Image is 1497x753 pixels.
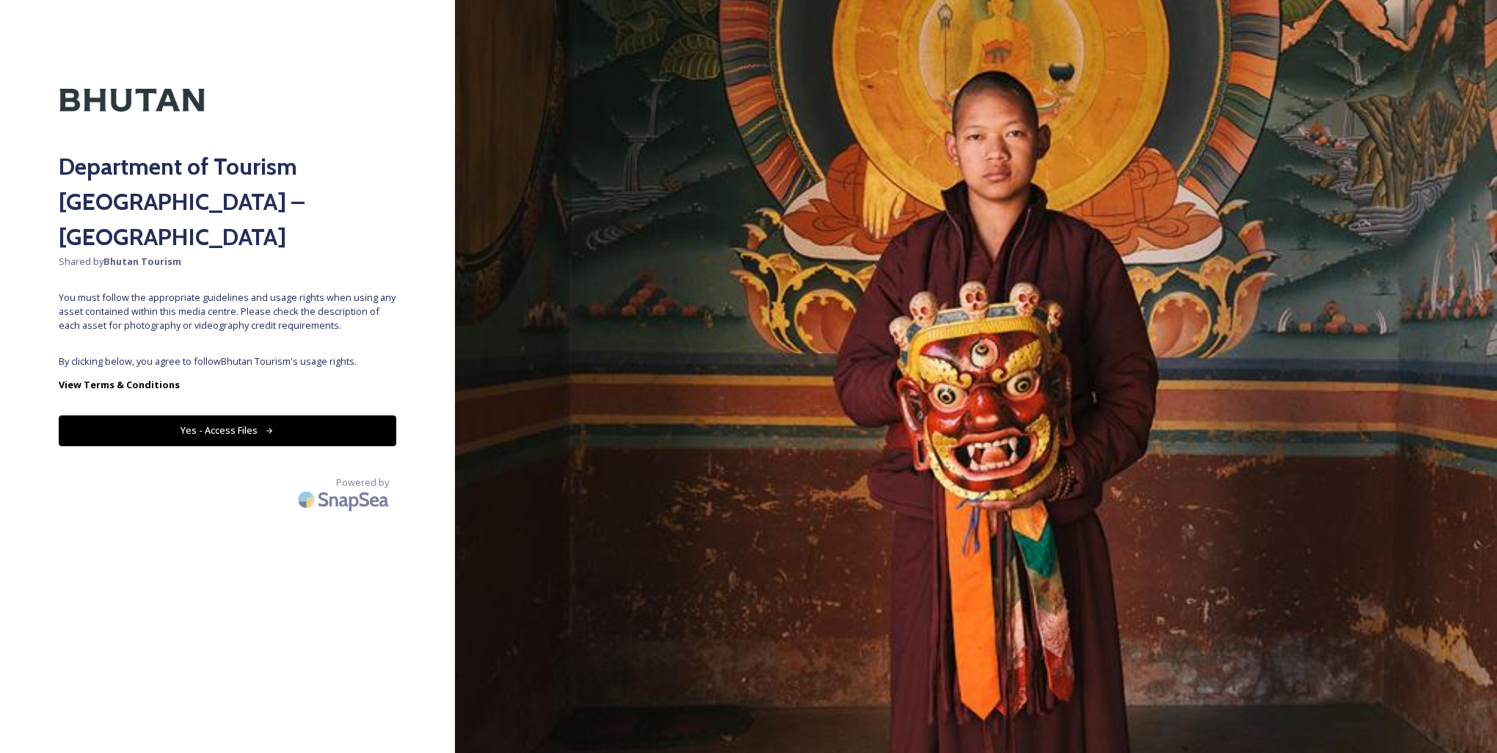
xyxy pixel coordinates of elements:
[59,59,205,142] img: Kingdom-of-Bhutan-Logo.png
[59,255,396,269] span: Shared by
[59,378,180,391] strong: View Terms & Conditions
[336,476,389,490] span: Powered by
[294,482,396,517] img: SnapSea Logo
[59,415,396,445] button: Yes - Access Files
[59,354,396,368] span: By clicking below, you agree to follow Bhutan Tourism 's usage rights.
[59,291,396,333] span: You must follow the appropriate guidelines and usage rights when using any asset contained within...
[59,149,396,255] h2: Department of Tourism [GEOGRAPHIC_DATA] – [GEOGRAPHIC_DATA]
[59,376,396,393] a: View Terms & Conditions
[103,255,181,268] strong: Bhutan Tourism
